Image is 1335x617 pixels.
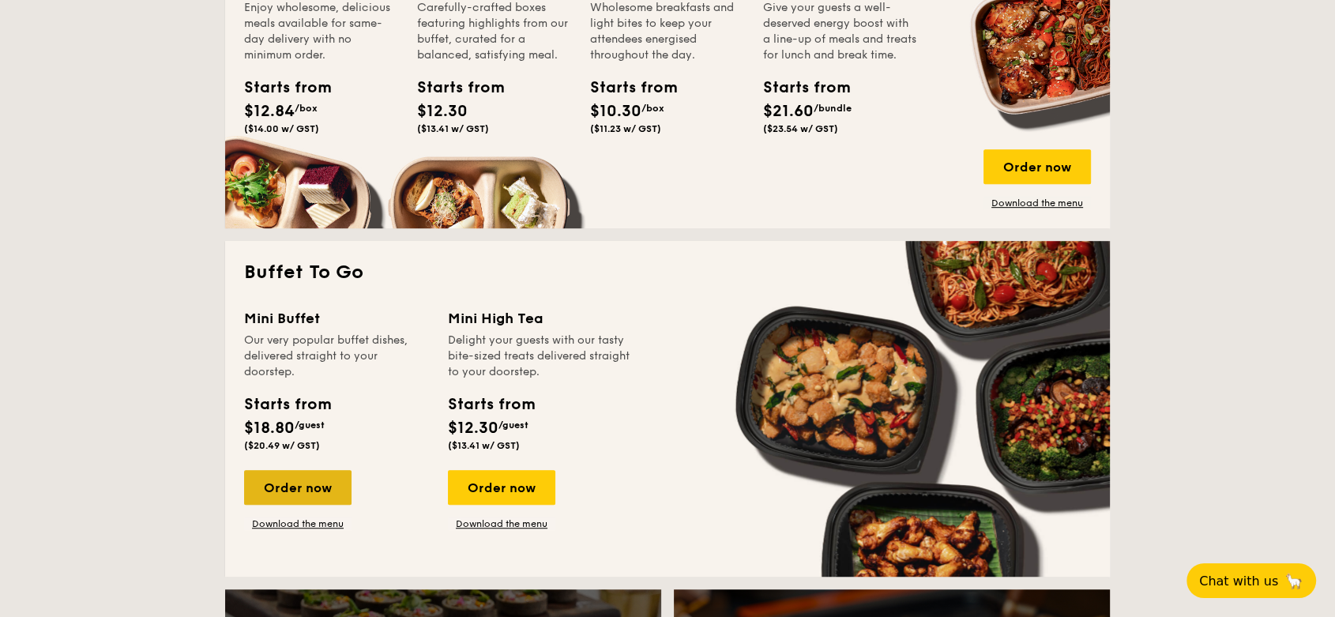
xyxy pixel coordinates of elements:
[244,333,429,380] div: Our very popular buffet dishes, delivered straight to your doorstep.
[244,260,1091,285] h2: Buffet To Go
[448,440,520,451] span: ($13.41 w/ GST)
[244,123,319,134] span: ($14.00 w/ GST)
[763,123,838,134] span: ($23.54 w/ GST)
[417,76,488,100] div: Starts from
[983,197,1091,209] a: Download the menu
[983,149,1091,184] div: Order now
[295,103,318,114] span: /box
[590,76,661,100] div: Starts from
[448,419,498,438] span: $12.30
[448,393,534,416] div: Starts from
[244,393,330,416] div: Starts from
[763,76,834,100] div: Starts from
[448,307,633,329] div: Mini High Tea
[590,102,641,121] span: $10.30
[814,103,852,114] span: /bundle
[244,517,352,530] a: Download the menu
[448,517,555,530] a: Download the menu
[498,419,528,431] span: /guest
[1186,563,1316,598] button: Chat with us🦙
[244,102,295,121] span: $12.84
[448,470,555,505] div: Order now
[590,123,661,134] span: ($11.23 w/ GST)
[295,419,325,431] span: /guest
[1199,574,1278,589] span: Chat with us
[448,333,633,380] div: Delight your guests with our tasty bite-sized treats delivered straight to your doorstep.
[244,76,315,100] div: Starts from
[244,307,429,329] div: Mini Buffet
[641,103,664,114] span: /box
[244,470,352,505] div: Order now
[244,419,295,438] span: $18.80
[417,102,468,121] span: $12.30
[244,440,320,451] span: ($20.49 w/ GST)
[763,102,814,121] span: $21.60
[417,123,489,134] span: ($13.41 w/ GST)
[1284,572,1303,590] span: 🦙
